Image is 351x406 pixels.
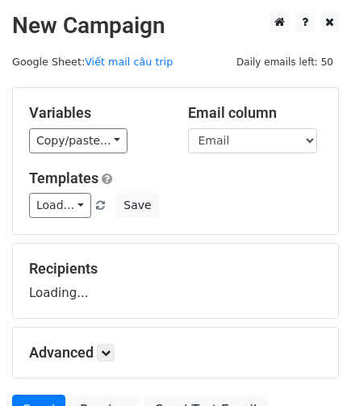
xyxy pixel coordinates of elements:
[116,193,158,218] button: Save
[29,170,98,186] a: Templates
[231,53,339,71] span: Daily emails left: 50
[85,56,173,68] a: Viết mail câu trip
[231,56,339,68] a: Daily emails left: 50
[29,260,322,302] div: Loading...
[12,56,173,68] small: Google Sheet:
[12,12,339,40] h2: New Campaign
[188,104,323,122] h5: Email column
[29,193,91,218] a: Load...
[29,128,127,153] a: Copy/paste...
[29,104,164,122] h5: Variables
[29,344,322,362] h5: Advanced
[29,260,322,278] h5: Recipients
